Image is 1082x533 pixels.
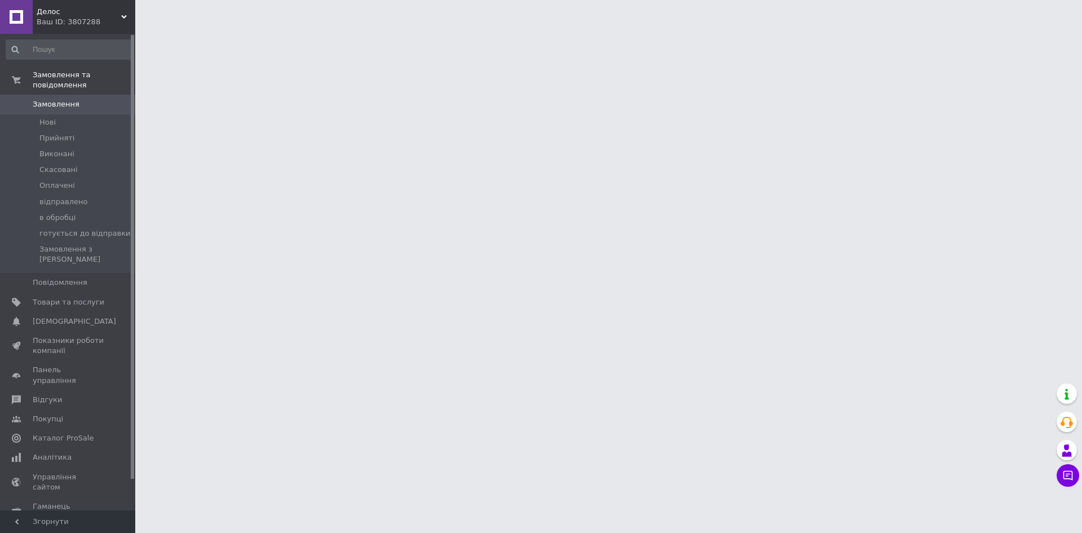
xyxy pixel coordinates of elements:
[39,180,75,191] span: Оплачені
[6,39,133,60] input: Пошук
[1057,464,1079,487] button: Чат з покупцем
[33,70,135,90] span: Замовлення та повідомлення
[33,501,104,522] span: Гаманець компанії
[33,365,104,385] span: Панель управління
[33,336,104,356] span: Показники роботи компанії
[39,213,76,223] span: в обробці
[33,316,116,327] span: [DEMOGRAPHIC_DATA]
[33,277,87,288] span: Повідомлення
[39,228,131,239] span: готується до відправки
[39,149,74,159] span: Виконані
[39,165,78,175] span: Скасовані
[33,99,79,109] span: Замовлення
[33,414,63,424] span: Покупці
[33,452,72,462] span: Аналітика
[39,117,56,127] span: Нові
[37,17,135,27] div: Ваш ID: 3807288
[33,472,104,492] span: Управління сайтом
[39,133,74,143] span: Прийняті
[39,244,132,265] span: Замовлення з [PERSON_NAME]
[39,197,87,207] span: відправлено
[33,297,104,307] span: Товари та послуги
[37,7,121,17] span: Делос
[33,395,62,405] span: Відгуки
[33,433,94,443] span: Каталог ProSale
